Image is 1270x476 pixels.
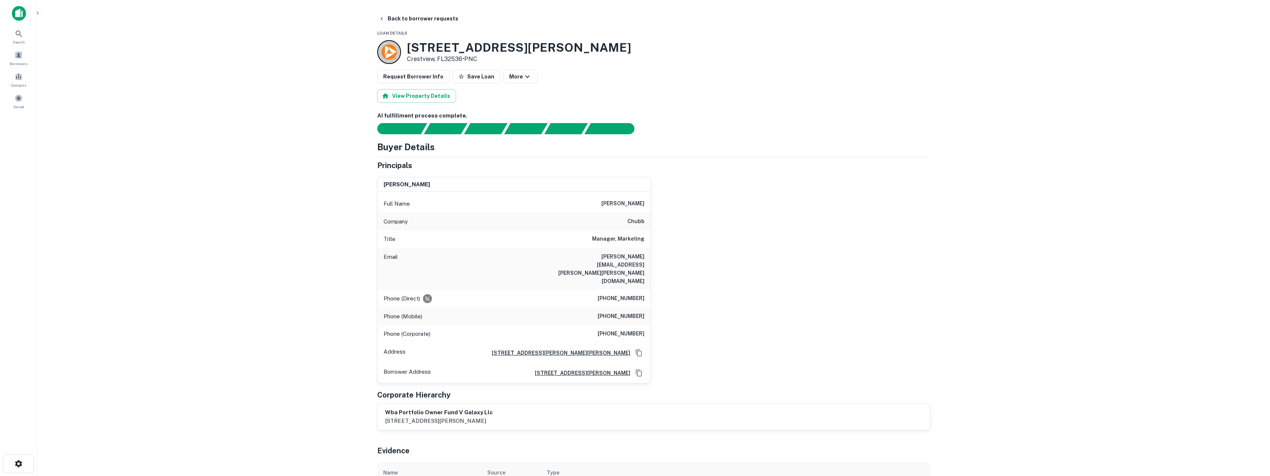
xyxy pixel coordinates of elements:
a: Borrowers [2,48,35,68]
p: [STREET_ADDRESS][PERSON_NAME] [385,416,493,425]
p: Phone (Corporate) [384,329,430,338]
button: Request Borrower Info [377,70,449,83]
button: Back to borrower requests [376,12,461,25]
h6: [PERSON_NAME] [384,180,430,189]
h5: Principals [377,160,412,171]
h6: [PERSON_NAME] [601,199,644,208]
p: Crestview, FL32536 • [407,55,631,64]
h5: Corporate Hierarchy [377,389,450,401]
h6: [PHONE_NUMBER] [598,294,644,303]
div: Requests to not be contacted at this number [423,294,432,303]
button: View Property Details [377,89,456,103]
button: Save Loan [452,70,500,83]
h6: [PERSON_NAME][EMAIL_ADDRESS][PERSON_NAME][PERSON_NAME][DOMAIN_NAME] [555,253,644,285]
button: Copy Address [633,347,644,358]
iframe: Chat Widget [1233,416,1270,452]
div: Sending borrower request to AI... [368,123,424,134]
a: Contacts [2,70,35,90]
p: Borrower Address [384,367,431,379]
span: Search [13,39,25,45]
button: Copy Address [633,367,644,379]
a: [STREET_ADDRESS][PERSON_NAME] [529,369,630,377]
h6: Manager, Marketing [592,235,644,244]
button: More [503,70,538,83]
span: Loan Details [377,31,407,35]
p: Phone (Mobile) [384,312,422,321]
img: capitalize-icon.png [12,6,26,21]
a: PNC [464,55,477,62]
a: Search [2,26,35,46]
p: Email [384,253,398,285]
h6: wba portfolio owner fund v galaxy llc [385,408,493,417]
h5: Evidence [377,445,410,456]
h6: [PHONE_NUMBER] [598,312,644,321]
p: Phone (Direct) [384,294,420,303]
h4: Buyer Details [377,140,435,154]
p: Title [384,235,395,244]
div: Principals found, still searching for contact information. This may take time... [544,123,588,134]
span: Borrowers [10,61,28,67]
span: Saved [13,104,24,110]
div: Documents found, AI parsing details... [464,123,507,134]
p: Address [384,347,405,358]
a: [STREET_ADDRESS][PERSON_NAME][PERSON_NAME] [486,349,630,357]
h6: [PHONE_NUMBER] [598,329,644,338]
h6: chubb [627,217,644,226]
p: Company [384,217,408,226]
div: Principals found, AI now looking for contact information... [504,123,547,134]
h3: [STREET_ADDRESS][PERSON_NAME] [407,41,631,55]
div: AI fulfillment process complete. [585,123,643,134]
p: Full Name [384,199,410,208]
div: Your request is received and processing... [424,123,467,134]
h6: AI fulfillment process complete. [377,112,930,120]
a: Saved [2,91,35,111]
span: Contacts [11,82,26,88]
